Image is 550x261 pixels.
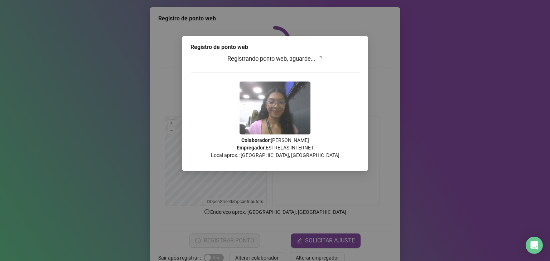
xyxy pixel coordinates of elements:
[316,55,324,63] span: loading
[240,82,310,134] img: 9k=
[526,237,543,254] div: Open Intercom Messenger
[237,145,265,151] strong: Empregador
[190,54,360,64] h3: Registrando ponto web, aguarde...
[190,137,360,159] p: : [PERSON_NAME] : ESTRELAS INTERNET Local aprox.: [GEOGRAPHIC_DATA], [GEOGRAPHIC_DATA]
[190,43,360,51] div: Registro de ponto web
[241,137,270,143] strong: Colaborador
